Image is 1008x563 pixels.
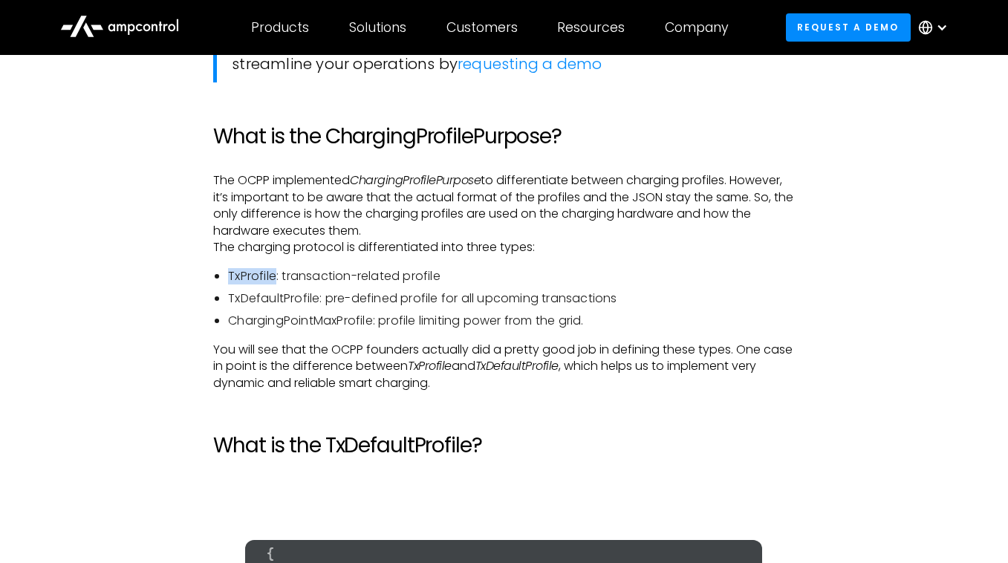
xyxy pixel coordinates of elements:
[557,19,625,36] div: Resources
[251,19,309,36] div: Products
[665,19,729,36] div: Company
[213,433,795,458] h2: What is the TxDefaultProfile?
[228,313,795,329] li: ChargingPointMaxProfile: profile limiting power from the grid.
[228,290,795,307] li: TxDefaultProfile: pre-defined profile for all upcoming transactions
[213,172,795,256] p: The OCPP implemented to differentiate between charging profiles. However, it’s important to be aw...
[475,357,559,374] em: TxDefaultProfile
[213,482,795,498] p: ‍
[213,342,795,391] p: You will see that the OCPP founders actually did a pretty good job in defining these types. One c...
[446,19,518,36] div: Customers
[228,268,795,284] li: TxProfile: transaction-related profile
[458,53,602,74] a: requesting a demo
[349,19,406,36] div: Solutions
[408,357,452,374] em: TxProfile
[786,13,911,41] a: Request a demo
[213,124,795,149] h2: What is the ChargingProfilePurpose?
[350,172,481,189] em: ChargingProfilePurpose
